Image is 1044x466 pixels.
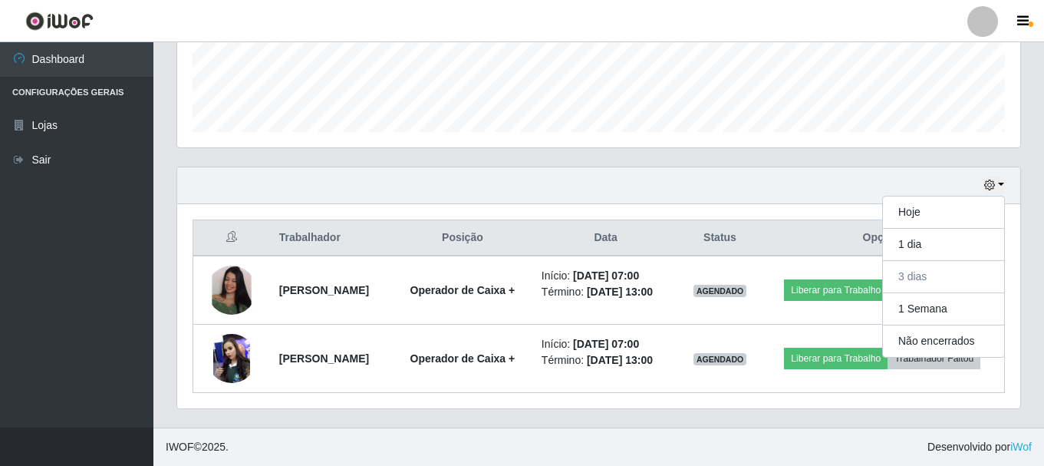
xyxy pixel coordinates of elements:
img: 1756995127337.jpeg [207,334,256,383]
img: CoreUI Logo [25,12,94,31]
button: 1 Semana [883,293,1004,326]
span: AGENDADO [693,285,747,297]
strong: Operador de Caixa + [410,352,515,365]
button: Hoje [883,197,1004,229]
button: 1 dia [883,229,1004,261]
span: © 2025 . [166,439,229,455]
strong: [PERSON_NAME] [279,284,369,296]
li: Término: [542,352,670,369]
time: [DATE] 07:00 [573,269,639,282]
time: [DATE] 13:00 [587,354,653,366]
a: iWof [1010,441,1032,453]
th: Trabalhador [270,220,393,256]
th: Data [532,220,680,256]
button: Trabalhador Faltou [888,348,980,369]
button: Liberar para Trabalho [784,279,888,301]
img: 1756749190909.jpeg [207,266,256,315]
time: [DATE] 07:00 [573,338,639,350]
button: Liberar para Trabalho [784,348,888,369]
li: Início: [542,268,670,284]
th: Status [679,220,760,256]
li: Término: [542,284,670,300]
button: Não encerrados [883,326,1004,357]
span: AGENDADO [693,353,747,365]
button: 3 dias [883,261,1004,293]
span: Desenvolvido por [927,439,1032,455]
time: [DATE] 13:00 [587,286,653,298]
li: Início: [542,336,670,352]
th: Opções [761,220,1005,256]
strong: [PERSON_NAME] [279,352,369,365]
strong: Operador de Caixa + [410,284,515,296]
span: IWOF [166,441,194,453]
th: Posição [393,220,532,256]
